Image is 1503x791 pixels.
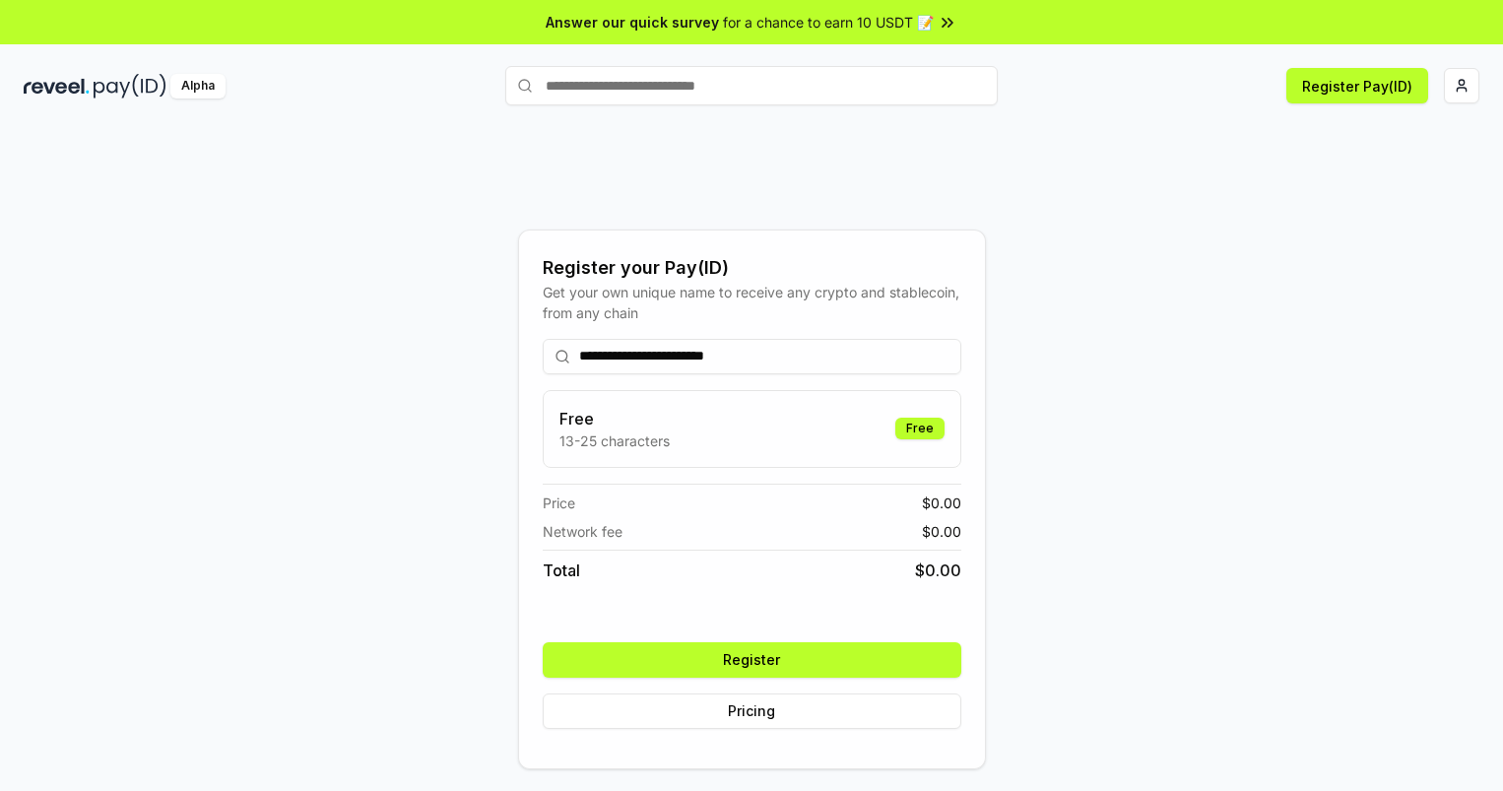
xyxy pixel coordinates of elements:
[546,12,719,33] span: Answer our quick survey
[94,74,166,99] img: pay_id
[543,493,575,513] span: Price
[723,12,934,33] span: for a chance to earn 10 USDT 📝
[922,521,961,542] span: $ 0.00
[895,418,945,439] div: Free
[543,254,961,282] div: Register your Pay(ID)
[922,493,961,513] span: $ 0.00
[559,407,670,430] h3: Free
[170,74,226,99] div: Alpha
[543,282,961,323] div: Get your own unique name to receive any crypto and stablecoin, from any chain
[543,642,961,678] button: Register
[543,693,961,729] button: Pricing
[1286,68,1428,103] button: Register Pay(ID)
[915,559,961,582] span: $ 0.00
[559,430,670,451] p: 13-25 characters
[543,559,580,582] span: Total
[24,74,90,99] img: reveel_dark
[543,521,622,542] span: Network fee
